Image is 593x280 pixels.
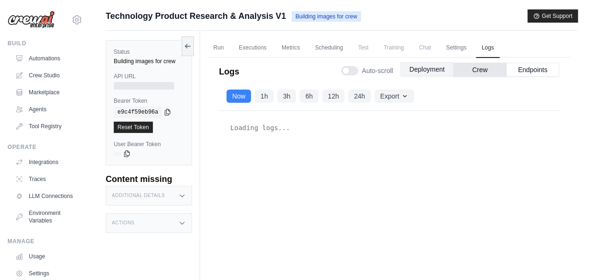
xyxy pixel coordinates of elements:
a: Metrics [276,38,306,58]
label: API URL [114,73,184,80]
label: Bearer Token [114,97,184,105]
a: LLM Connections [11,189,83,204]
a: Integrations [11,155,83,170]
button: 3h [277,90,296,103]
a: Reset Token [114,122,153,133]
img: Logo [8,11,55,29]
div: Loading logs... [226,118,551,137]
h3: Actions [112,220,134,226]
label: User Bearer Token [114,140,184,148]
span: Technology Product Research & Analysis V1 [106,9,286,23]
code: e9c4f59eb96a [114,107,162,118]
button: 12h [322,90,344,103]
a: Executions [233,38,272,58]
a: Agents [11,102,83,117]
a: Settings [440,38,472,58]
a: Traces [11,172,83,187]
label: Status [114,48,184,56]
button: Now [226,90,251,103]
a: Logs [476,38,500,58]
p: Logs [219,65,239,78]
div: Building images for crew [114,58,184,65]
div: Operate [8,143,83,151]
a: Environment Variables [11,206,83,228]
button: Export [375,90,414,103]
a: Tool Registry [11,119,83,134]
span: Training is not available until the deployment is complete [378,38,409,57]
button: 24h [348,90,370,103]
button: 1h [255,90,274,103]
span: Auto-scroll [362,66,393,75]
button: Deployment [401,62,453,76]
div: Build [8,40,83,47]
button: Endpoints [506,63,559,77]
button: Get Support [527,9,578,23]
span: Test [352,38,374,57]
div: Manage [8,238,83,245]
button: Crew [453,63,506,77]
span: Building images for crew [292,11,361,22]
button: 6h [300,90,318,103]
a: Automations [11,51,83,66]
a: Marketplace [11,85,83,100]
span: Chat is not available until the deployment is complete [413,38,436,57]
h3: Additional Details [112,193,165,198]
strong: Content missing [106,174,172,184]
a: Scheduling [309,38,349,58]
a: Usage [11,249,83,264]
a: Crew Studio [11,68,83,83]
a: Run [208,38,229,58]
